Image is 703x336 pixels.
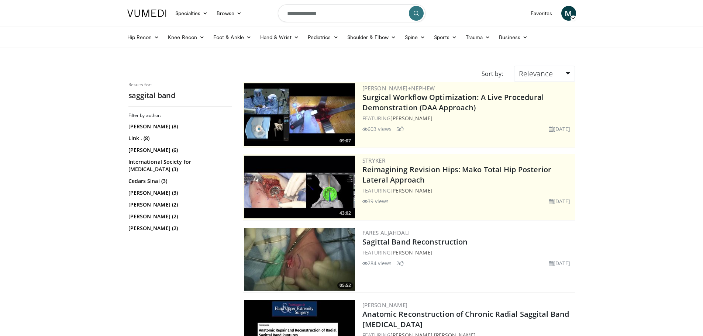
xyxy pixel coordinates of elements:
[212,6,246,21] a: Browse
[244,83,355,146] img: bcfc90b5-8c69-4b20-afee-af4c0acaf118.300x170_q85_crop-smart_upscale.jpg
[362,249,573,256] div: FEATURING
[209,30,256,45] a: Foot & Ankle
[549,125,571,133] li: [DATE]
[396,259,404,267] li: 2
[362,125,392,133] li: 603 views
[390,249,432,256] a: [PERSON_NAME]
[128,213,230,220] a: [PERSON_NAME] (2)
[128,123,230,130] a: [PERSON_NAME] (8)
[362,84,435,92] a: [PERSON_NAME]+Nephew
[128,82,232,88] p: Results for:
[362,259,392,267] li: 284 views
[400,30,430,45] a: Spine
[362,187,573,194] div: FEATURING
[362,237,468,247] a: Sagittal Band Reconstruction
[514,66,575,82] a: Relevance
[526,6,557,21] a: Favorites
[343,30,400,45] a: Shoulder & Elbow
[362,114,573,122] div: FEATURING
[244,83,355,146] a: 09:07
[362,309,569,329] a: Anatomic Reconstruction of Chronic Radial Saggital Band [MEDICAL_DATA]
[128,177,230,185] a: Cedars Sinai (3)
[128,158,230,173] a: International Society for [MEDICAL_DATA] (3)
[244,228,355,291] img: 376c4a6b-7445-4e12-a295-4647432ac194.300x170_q85_crop-smart_upscale.jpg
[430,30,461,45] a: Sports
[561,6,576,21] a: M
[128,189,230,197] a: [PERSON_NAME] (3)
[494,30,532,45] a: Business
[128,91,232,100] h2: saggital band
[163,30,209,45] a: Knee Recon
[362,229,410,236] a: Fares AlJahdali
[303,30,343,45] a: Pediatrics
[390,187,432,194] a: [PERSON_NAME]
[362,197,389,205] li: 39 views
[362,164,552,185] a: Reimagining Revision Hips: Mako Total Hip Posterior Lateral Approach
[128,135,230,142] a: Link . (8)
[123,30,164,45] a: Hip Recon
[244,156,355,218] a: 43:02
[128,201,230,208] a: [PERSON_NAME] (2)
[476,66,509,82] div: Sort by:
[549,197,571,205] li: [DATE]
[549,259,571,267] li: [DATE]
[337,210,353,217] span: 43:02
[244,156,355,218] img: 6632ea9e-2a24-47c5-a9a2-6608124666dc.300x170_q85_crop-smart_upscale.jpg
[337,282,353,289] span: 05:52
[390,115,432,122] a: [PERSON_NAME]
[278,4,425,22] input: Search topics, interventions
[127,10,166,17] img: VuMedi Logo
[396,125,404,133] li: 5
[362,92,544,112] a: Surgical Workflow Optimization: A Live Procedural Demonstration (DAA Approach)
[362,301,408,309] a: [PERSON_NAME]
[171,6,213,21] a: Specialties
[362,157,386,164] a: Stryker
[128,225,230,232] a: [PERSON_NAME] (2)
[128,112,232,118] h3: Filter by author:
[337,138,353,144] span: 09:07
[519,69,553,79] span: Relevance
[461,30,495,45] a: Trauma
[244,228,355,291] a: 05:52
[256,30,303,45] a: Hand & Wrist
[128,146,230,154] a: [PERSON_NAME] (6)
